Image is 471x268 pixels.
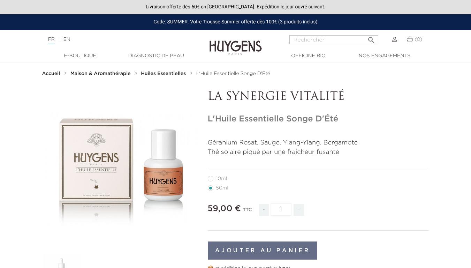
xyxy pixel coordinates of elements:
a: Nos engagements [350,52,419,60]
p: LA SYNERGIE VITALITÉ [208,90,429,104]
span: + [294,204,305,216]
button: Ajouter au panier [208,241,318,260]
a: Huiles Essentielles [141,71,188,76]
span: 59,00 € [208,204,241,213]
label: 10ml [208,176,235,181]
strong: Huiles Essentielles [141,71,186,76]
span: - [259,204,269,216]
strong: Maison & Aromathérapie [70,71,131,76]
div: | [45,35,191,44]
a: E-Boutique [45,52,115,60]
a: EN [63,37,70,42]
input: Rechercher [289,35,378,44]
a: L'Huile Essentielle Songe D'Été [196,71,270,76]
a: Diagnostic de peau [121,52,191,60]
p: Thé solaire piqué par une fraicheur fusante [208,148,429,157]
button:  [365,33,378,43]
strong: Accueil [42,71,60,76]
label: 50ml [208,185,237,191]
a: FR [48,37,55,44]
img: Huygens [210,29,262,56]
p: Géranium Rosat, Sauge, Ylang-Ylang, Bergamote [208,138,429,148]
span: (0) [415,37,422,42]
input: Quantité [271,203,291,216]
a: Maison & Aromathérapie [70,71,132,76]
a: Accueil [42,71,62,76]
div: TTC [243,202,252,221]
i:  [367,34,375,42]
a: Officine Bio [274,52,343,60]
h1: L'Huile Essentielle Songe D'Été [208,114,429,124]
